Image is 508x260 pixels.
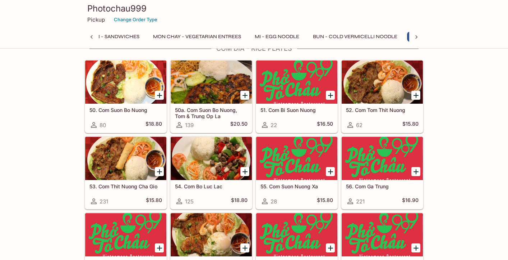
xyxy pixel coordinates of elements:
button: Add 57. Com Suon Nuong Trung [155,243,164,252]
div: 58. Stir Fried Lemongrass Chicken, Steam Rice. [256,213,337,256]
h5: 50. Com Suon Bo Nuong [89,107,162,113]
p: Pickup [87,16,105,23]
div: 57a. Grilled Pork Chop w/ Egg, Shrimps & Salad [171,213,252,256]
h5: 53. Com Thit Nuong Cha Gio [89,183,162,189]
h5: $15.80 [402,121,419,129]
button: Add 59. Stir Fried Filet Mignon, Carrots, Broccoli, steam rice [411,243,420,252]
span: 28 [271,198,277,205]
button: Add 55. Com Suon Nuong Xa [326,167,335,176]
button: Mon Chay - Vegetarian Entrees [149,32,245,42]
button: Add 52. Com Tom Thit Nuong [411,91,420,100]
h5: 54. Com Bo Luc Lac [175,183,248,189]
div: 57. Com Suon Nuong Trung [85,213,166,256]
button: Add 57a. Grilled Pork Chop w/ Egg, Shrimps & Salad [240,243,249,252]
span: 125 [185,198,194,205]
h3: Photochau999 [87,3,421,14]
span: 22 [271,122,277,129]
button: Banh Mi - Sandwiches [74,32,143,42]
div: 52. Com Tom Thit Nuong [342,60,423,104]
div: 53. Com Thit Nuong Cha Gio [85,137,166,180]
button: Com Dia - Rice Plates [407,32,473,42]
a: 50a. Com Suon Bo Nuong, Tom & Trung Op La139$20.50 [170,60,252,133]
button: Add 56. Com Ga Trung [411,167,420,176]
h5: $15.80 [146,197,162,206]
a: 51. Com Bi Suon Nuong22$16.50 [256,60,338,133]
div: 55. Com Suon Nuong Xa [256,137,337,180]
div: 50a. Com Suon Bo Nuong, Tom & Trung Op La [171,60,252,104]
span: 231 [100,198,108,205]
button: Change Order Type [111,14,161,25]
h5: $16.90 [402,197,419,206]
span: 62 [356,122,362,129]
h5: $15.80 [317,197,333,206]
h5: 55. Com Suon Nuong Xa [260,183,333,189]
button: Mi - Egg Noodle [251,32,303,42]
button: Bun - Cold Vermicelli Noodle [309,32,401,42]
button: Add 53. Com Thit Nuong Cha Gio [155,167,164,176]
button: Add 50a. Com Suon Bo Nuong, Tom & Trung Op La [240,91,249,100]
span: 221 [356,198,365,205]
button: Add 50. Com Suon Bo Nuong [155,91,164,100]
button: Add 51. Com Bi Suon Nuong [326,91,335,100]
h5: $18.80 [231,197,248,206]
a: 55. Com Suon Nuong Xa28$15.80 [256,136,338,209]
button: Add 54. Com Bo Luc Lac [240,167,249,176]
button: Add 58. Stir Fried Lemongrass Chicken, Steam Rice. [326,243,335,252]
span: 139 [185,122,194,129]
a: 50. Com Suon Bo Nuong80$18.80 [85,60,167,133]
a: 52. Com Tom Thit Nuong62$15.80 [341,60,423,133]
h4: Com Dia - Rice Plates [84,45,424,53]
h5: $20.50 [230,121,248,129]
div: 50. Com Suon Bo Nuong [85,60,166,104]
div: 59. Stir Fried Filet Mignon, Carrots, Broccoli, steam rice [342,213,423,256]
h5: 56. Com Ga Trung [346,183,419,189]
h5: 50a. Com Suon Bo Nuong, Tom & Trung Op La [175,107,248,119]
a: 56. Com Ga Trung221$16.90 [341,136,423,209]
span: 80 [100,122,106,129]
h5: $18.80 [146,121,162,129]
a: 53. Com Thit Nuong Cha Gio231$15.80 [85,136,167,209]
h5: 51. Com Bi Suon Nuong [260,107,333,113]
div: 56. Com Ga Trung [342,137,423,180]
div: 51. Com Bi Suon Nuong [256,60,337,104]
div: 54. Com Bo Luc Lac [171,137,252,180]
a: 54. Com Bo Luc Lac125$18.80 [170,136,252,209]
h5: 52. Com Tom Thit Nuong [346,107,419,113]
h5: $16.50 [317,121,333,129]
